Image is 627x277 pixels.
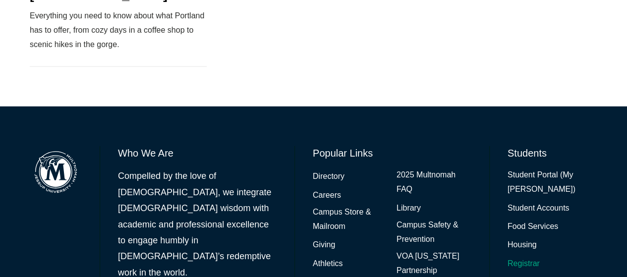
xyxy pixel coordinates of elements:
[30,9,207,52] p: Everything you need to know about what Portland has to offer, from cozy days in a coffee shop to ...
[313,188,341,203] a: Careers
[313,146,471,160] h6: Popular Links
[508,257,540,271] a: Registrar
[508,238,537,252] a: Housing
[508,220,558,234] a: Food Services
[508,201,570,216] a: Student Accounts
[313,238,335,252] a: Giving
[118,146,277,160] h6: Who We Are
[30,146,82,198] img: Multnomah Campus of Jessup University logo
[397,201,421,216] a: Library
[313,257,342,271] a: Athletics
[508,168,597,197] a: Student Portal (My [PERSON_NAME])
[313,169,344,184] a: Directory
[397,168,471,197] a: 2025 Multnomah FAQ
[313,205,388,234] a: Campus Store & Mailroom
[508,146,597,160] h6: Students
[397,218,471,247] a: Campus Safety & Prevention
